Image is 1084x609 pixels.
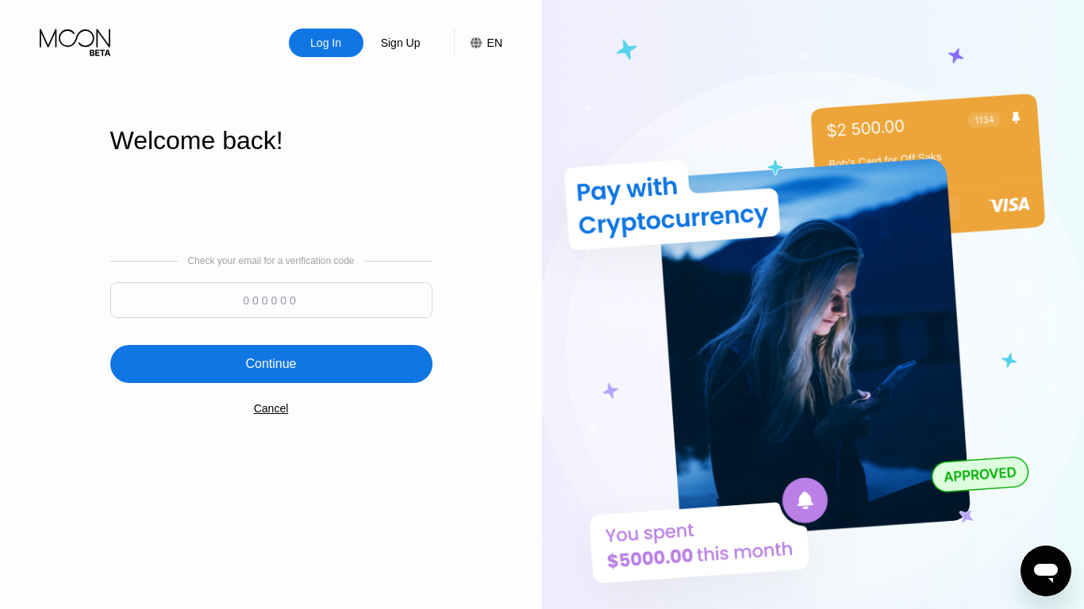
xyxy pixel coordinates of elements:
[110,126,432,155] div: Welcome back!
[245,356,296,372] div: Continue
[187,255,354,266] div: Check your email for a verification code
[254,402,289,415] div: Cancel
[379,35,422,51] div: Sign Up
[289,29,363,57] div: Log In
[1021,546,1071,596] iframe: Button to launch messaging window
[309,35,343,51] div: Log In
[487,36,502,49] div: EN
[454,29,502,57] div: EN
[110,282,432,318] input: 000000
[363,29,438,57] div: Sign Up
[110,345,432,383] div: Continue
